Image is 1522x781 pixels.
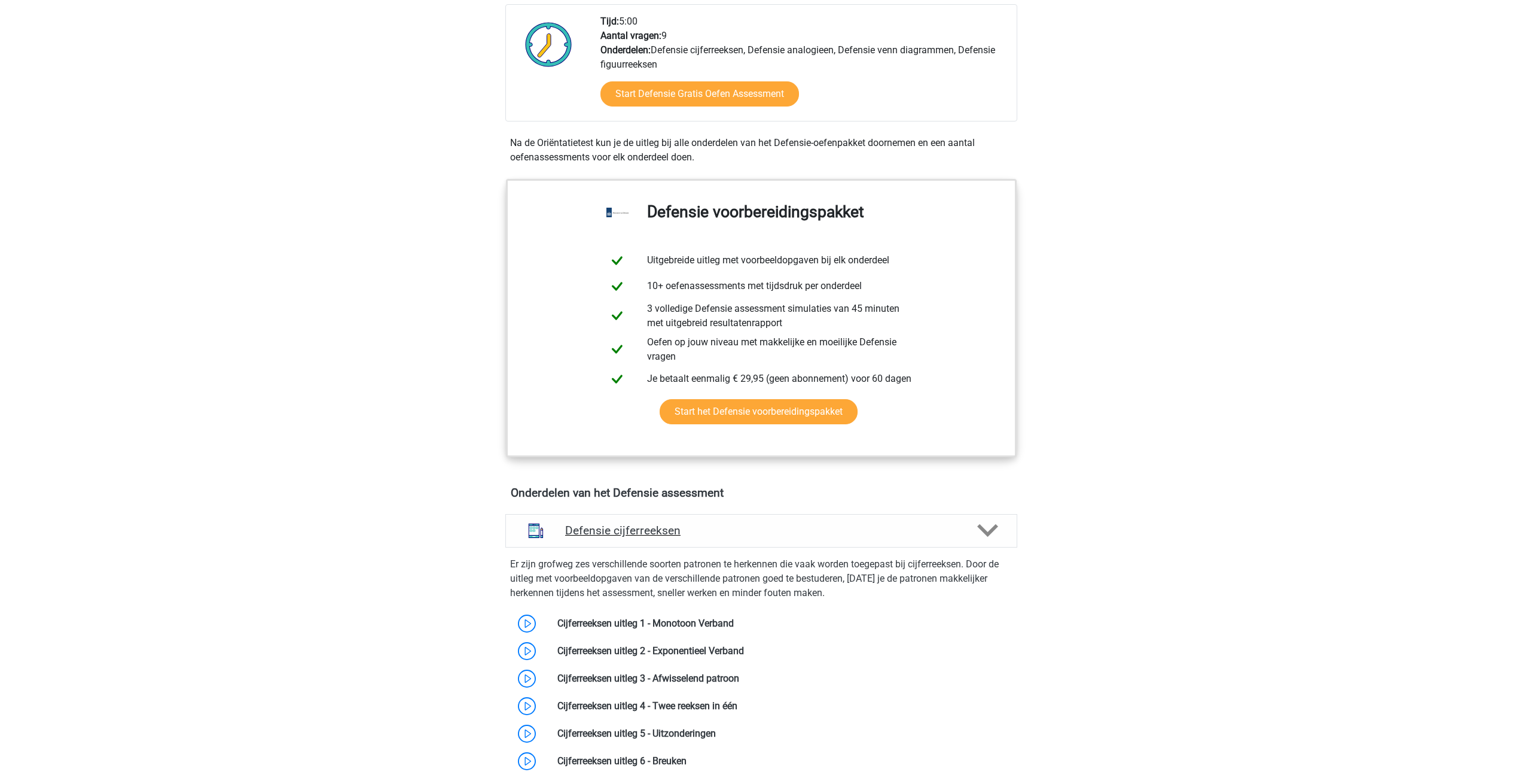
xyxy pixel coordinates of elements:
img: Klok [518,14,579,74]
div: Cijferreeksen uitleg 6 - Breuken [548,754,1017,768]
b: Onderdelen: [600,44,651,56]
a: Start Defensie Gratis Oefen Assessment [600,81,799,107]
div: Cijferreeksen uitleg 5 - Uitzonderingen [548,727,1017,741]
div: 5:00 9 Defensie cijferreeksen, Defensie analogieen, Defensie venn diagrammen, Defensie figuurreeksen [591,14,1016,121]
a: cijferreeksen Defensie cijferreeksen [501,514,1022,548]
h4: Onderdelen van het Defensie assessment [511,486,1012,500]
div: Cijferreeksen uitleg 2 - Exponentieel Verband [548,644,1017,658]
div: Cijferreeksen uitleg 1 - Monotoon Verband [548,616,1017,631]
div: Cijferreeksen uitleg 4 - Twee reeksen in één [548,699,1017,713]
img: cijferreeksen [520,515,551,546]
h4: Defensie cijferreeksen [565,524,957,537]
p: Er zijn grofweg zes verschillende soorten patronen te herkennen die vaak worden toegepast bij cij... [510,557,1012,600]
div: Cijferreeksen uitleg 3 - Afwisselend patroon [548,671,1017,686]
b: Aantal vragen: [600,30,661,41]
div: Na de Oriëntatietest kun je de uitleg bij alle onderdelen van het Defensie-oefenpakket doornemen ... [505,136,1017,165]
a: Start het Defensie voorbereidingspakket [660,399,858,424]
b: Tijd: [600,16,619,27]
